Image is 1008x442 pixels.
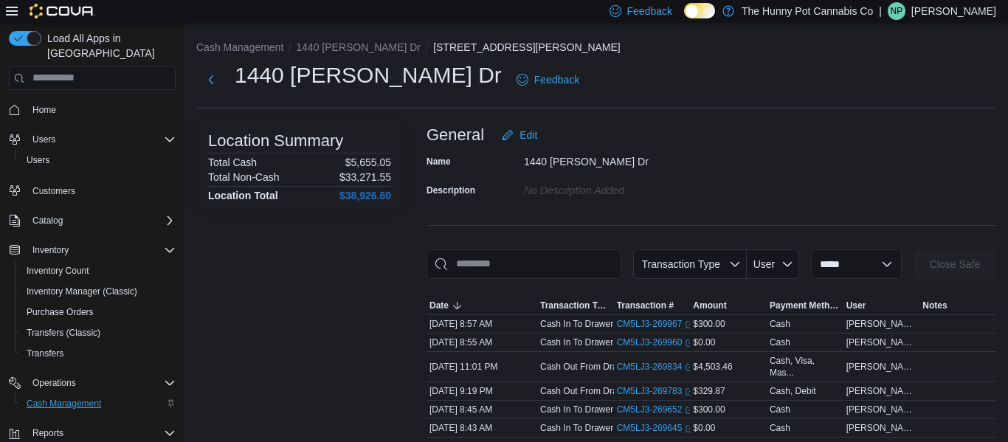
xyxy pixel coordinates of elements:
[15,260,182,281] button: Inventory Count
[427,382,537,400] div: [DATE] 9:19 PM
[685,339,694,348] svg: External link
[519,128,537,142] span: Edit
[427,358,537,376] div: [DATE] 11:01 PM
[427,156,451,168] label: Name
[627,4,672,18] span: Feedback
[524,150,722,168] div: 1440 [PERSON_NAME] Dr
[690,297,767,314] button: Amount
[27,212,69,229] button: Catalog
[208,171,280,183] h6: Total Non-Cash
[846,385,917,397] span: [PERSON_NAME]
[345,156,391,168] p: $5,655.05
[21,151,176,169] span: Users
[427,249,621,279] input: This is a search bar. As you type, the results lower in the page will automatically filter.
[15,302,182,322] button: Purchase Orders
[21,345,176,362] span: Transfers
[208,132,343,150] h3: Location Summary
[846,361,917,373] span: [PERSON_NAME]
[770,404,790,415] div: Cash
[742,2,873,20] p: The Hunny Pot Cannabis Co
[617,361,694,373] a: CM5LJ3-269834External link
[235,61,502,90] h1: 1440 [PERSON_NAME] Dr
[21,283,176,300] span: Inventory Manager (Classic)
[32,134,55,145] span: Users
[767,297,843,314] button: Payment Methods
[537,297,614,314] button: Transaction Type
[496,120,543,150] button: Edit
[27,181,176,199] span: Customers
[770,422,790,434] div: Cash
[693,318,725,330] span: $300.00
[540,318,650,330] p: Cash In To Drawer (Cash 3)
[540,404,650,415] p: Cash In To Drawer (Cash 3)
[27,374,176,392] span: Operations
[684,3,715,18] input: Dark Mode
[3,99,182,120] button: Home
[32,427,63,439] span: Reports
[846,422,917,434] span: [PERSON_NAME]
[770,355,840,379] div: Cash, Visa, Mas...
[427,315,537,333] div: [DATE] 8:57 AM
[41,31,176,61] span: Load All Apps in [GEOGRAPHIC_DATA]
[27,327,100,339] span: Transfers (Classic)
[433,41,621,53] button: [STREET_ADDRESS][PERSON_NAME]
[3,179,182,201] button: Customers
[753,258,776,270] span: User
[427,334,537,351] div: [DATE] 8:55 AM
[846,404,917,415] span: [PERSON_NAME]
[27,265,89,277] span: Inventory Count
[617,404,694,415] a: CM5LJ3-269652External link
[617,422,694,434] a: CM5LJ3-269645External link
[15,150,182,170] button: Users
[427,184,475,196] label: Description
[21,324,176,342] span: Transfers (Classic)
[427,297,537,314] button: Date
[685,406,694,415] svg: External link
[27,398,101,410] span: Cash Management
[685,363,694,372] svg: External link
[27,241,176,259] span: Inventory
[30,4,95,18] img: Cova
[693,336,715,348] span: $0.00
[617,336,694,348] a: CM5LJ3-269960External link
[15,281,182,302] button: Inventory Manager (Classic)
[879,2,882,20] p: |
[27,154,49,166] span: Users
[3,129,182,150] button: Users
[21,262,176,280] span: Inventory Count
[641,258,720,270] span: Transaction Type
[888,2,905,20] div: Nick Parks
[27,241,75,259] button: Inventory
[911,2,996,20] p: [PERSON_NAME]
[633,249,747,279] button: Transaction Type
[208,156,257,168] h6: Total Cash
[21,283,143,300] a: Inventory Manager (Classic)
[15,343,182,364] button: Transfers
[846,300,866,311] span: User
[922,300,947,311] span: Notes
[32,215,63,227] span: Catalog
[914,249,996,279] button: Close Safe
[21,303,100,321] a: Purchase Orders
[770,336,790,348] div: Cash
[15,322,182,343] button: Transfers (Classic)
[685,424,694,433] svg: External link
[339,171,391,183] p: $33,271.55
[27,131,61,148] button: Users
[685,387,694,396] svg: External link
[540,300,611,311] span: Transaction Type
[540,361,668,373] p: Cash Out From Drawer (Cash 3)
[21,262,95,280] a: Inventory Count
[196,40,996,58] nav: An example of EuiBreadcrumbs
[540,422,650,434] p: Cash In To Drawer (Cash 1)
[15,393,182,414] button: Cash Management
[770,300,840,311] span: Payment Methods
[534,72,579,87] span: Feedback
[21,345,69,362] a: Transfers
[617,318,694,330] a: CM5LJ3-269967External link
[685,320,694,329] svg: External link
[27,306,94,318] span: Purchase Orders
[27,131,176,148] span: Users
[770,318,790,330] div: Cash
